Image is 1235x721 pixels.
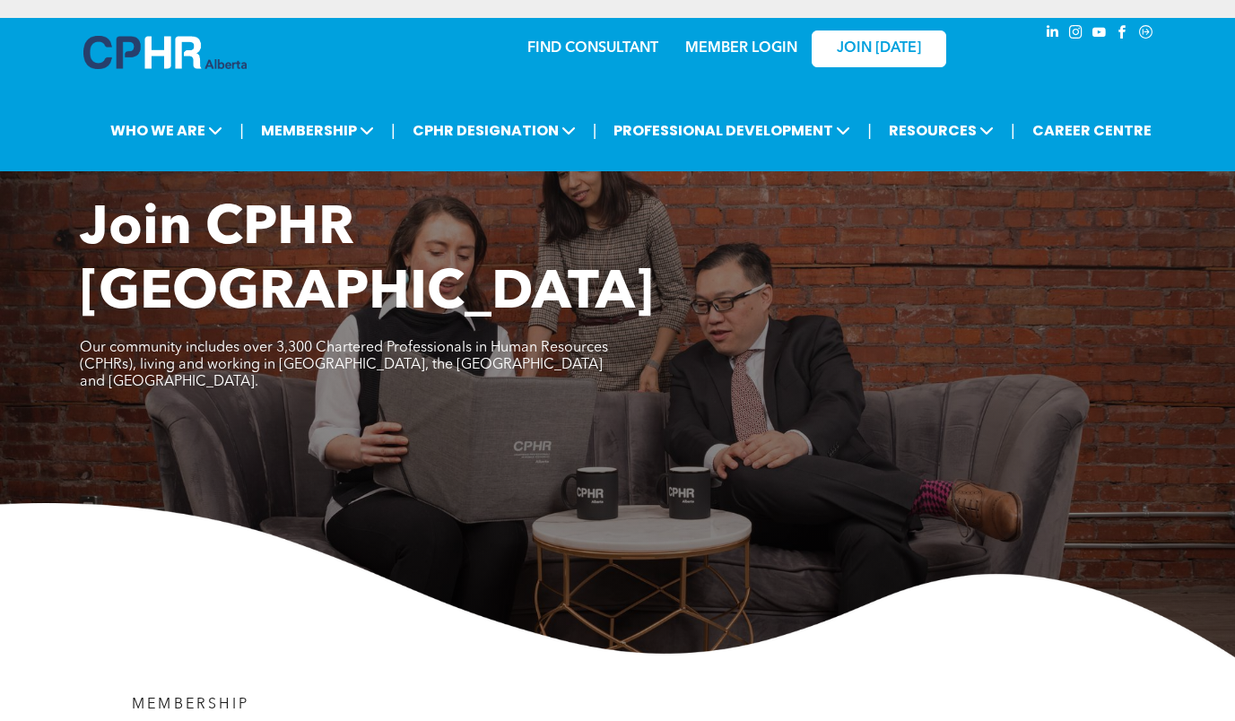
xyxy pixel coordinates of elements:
[80,203,654,321] span: Join CPHR [GEOGRAPHIC_DATA]
[867,112,872,149] li: |
[812,30,946,67] a: JOIN [DATE]
[83,36,247,69] img: A blue and white logo for cp alberta
[1027,114,1157,147] a: CAREER CENTRE
[256,114,379,147] span: MEMBERSHIP
[239,112,244,149] li: |
[391,112,396,149] li: |
[1090,22,1109,47] a: youtube
[1011,112,1015,149] li: |
[80,341,608,389] span: Our community includes over 3,300 Chartered Professionals in Human Resources (CPHRs), living and ...
[883,114,999,147] span: RESOURCES
[1136,22,1156,47] a: Social network
[593,112,597,149] li: |
[105,114,228,147] span: WHO WE ARE
[527,41,658,56] a: FIND CONSULTANT
[407,114,581,147] span: CPHR DESIGNATION
[1113,22,1133,47] a: facebook
[1043,22,1063,47] a: linkedin
[685,41,797,56] a: MEMBER LOGIN
[837,40,921,57] span: JOIN [DATE]
[1066,22,1086,47] a: instagram
[132,698,249,712] span: MEMBERSHIP
[608,114,856,147] span: PROFESSIONAL DEVELOPMENT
